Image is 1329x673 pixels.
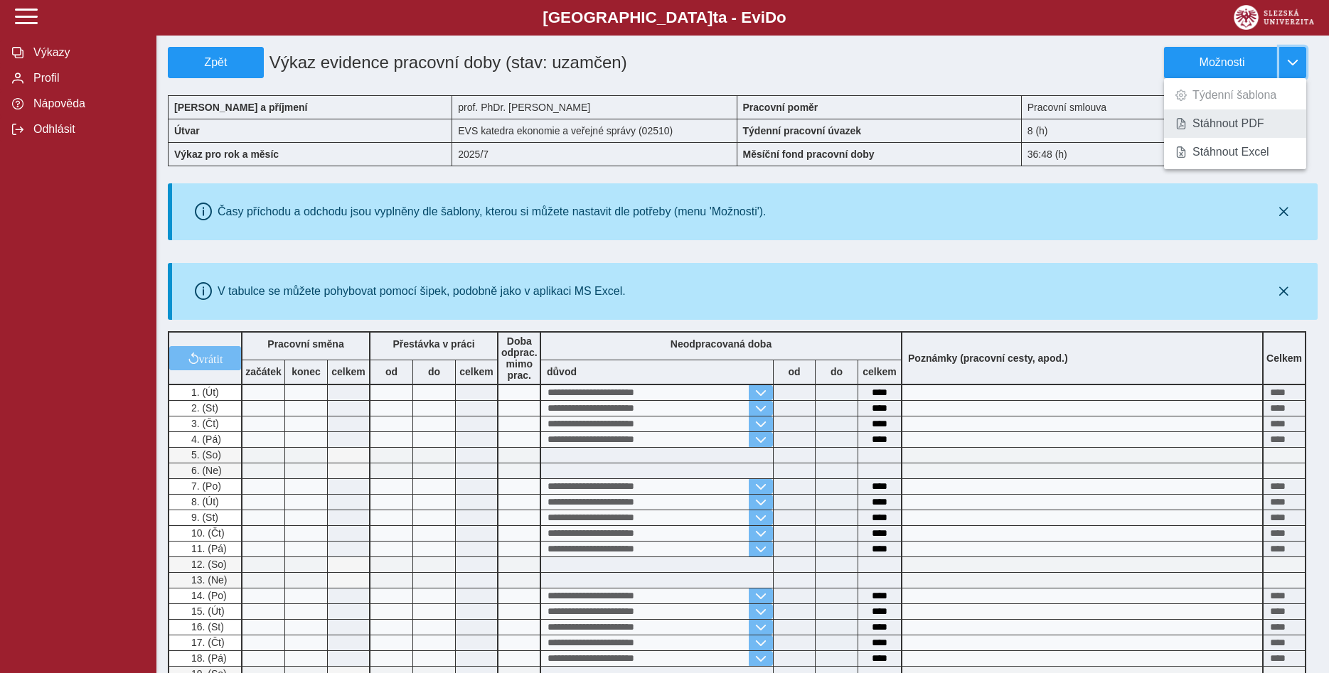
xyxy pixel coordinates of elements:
[267,338,343,350] b: Pracovní směna
[174,102,307,113] b: [PERSON_NAME] a příjmení
[776,9,786,26] span: o
[671,338,772,350] b: Neodpracovaná doba
[174,56,257,69] span: Zpět
[765,9,776,26] span: D
[413,366,455,377] b: do
[188,621,224,632] span: 16. (St)
[29,46,144,59] span: Výkazy
[264,47,647,78] h1: Výkaz evidence pracovní doby (stav: uzamčen)
[29,72,144,85] span: Profil
[168,47,264,78] button: Zpět
[188,449,221,461] span: 5. (So)
[43,9,1286,27] b: [GEOGRAPHIC_DATA] a - Evi
[452,142,737,166] div: 2025/7
[743,149,875,160] b: Měsíční fond pracovní doby
[188,574,228,586] span: 13. (Ne)
[547,366,577,377] b: důvod
[902,352,1074,364] b: Poznámky (pracovní cesty, apod.)
[188,387,219,398] span: 1. (Út)
[1022,119,1306,142] div: 8 (h)
[501,335,538,381] b: Doba odprac. mimo prac.
[1022,95,1306,119] div: Pracovní smlouva
[218,285,626,298] div: V tabulce se můžete pohybovat pomocí šipek, podobně jako v aplikaci MS Excel.
[1164,47,1279,78] button: Možnosti
[188,590,227,601] span: 14. (Po)
[188,652,227,664] span: 18. (Pá)
[188,543,227,554] span: 11. (Pá)
[285,366,327,377] b: konec
[456,366,497,377] b: celkem
[174,125,200,136] b: Útvar
[1192,118,1264,129] span: Stáhnout PDF
[242,366,284,377] b: začátek
[188,637,225,648] span: 17. (Čt)
[199,352,223,364] span: vrátit
[188,512,218,523] span: 9. (St)
[858,366,901,377] b: celkem
[712,9,717,26] span: t
[370,366,412,377] b: od
[1192,146,1269,158] span: Stáhnout Excel
[188,418,219,429] span: 3. (Čt)
[1266,352,1302,364] b: Celkem
[1234,5,1314,30] img: logo_web_su.png
[169,346,241,370] button: vrátit
[188,465,222,476] span: 6. (Ne)
[188,559,227,570] span: 12. (So)
[188,527,225,539] span: 10. (Čt)
[188,496,219,507] span: 8. (Út)
[188,434,221,445] span: 4. (Pá)
[188,480,221,492] span: 7. (Po)
[452,119,737,142] div: EVS katedra ekonomie a veřejné správy (02510)
[774,366,815,377] b: od
[174,149,279,160] b: Výkaz pro rok a měsíc
[188,402,218,414] span: 2. (St)
[328,366,369,377] b: celkem
[743,125,862,136] b: Týdenní pracovní úvazek
[452,95,737,119] div: prof. PhDr. [PERSON_NAME]
[1022,142,1306,166] div: 36:48 (h)
[188,605,225,617] span: 15. (Út)
[218,205,767,218] div: Časy příchodu a odchodu jsou vyplněny dle šablony, kterou si můžete nastavit dle potřeby (menu 'M...
[1176,56,1268,69] span: Možnosti
[29,123,144,136] span: Odhlásit
[29,97,144,110] span: Nápověda
[743,102,818,113] b: Pracovní poměr
[393,338,474,350] b: Přestávka v práci
[816,366,858,377] b: do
